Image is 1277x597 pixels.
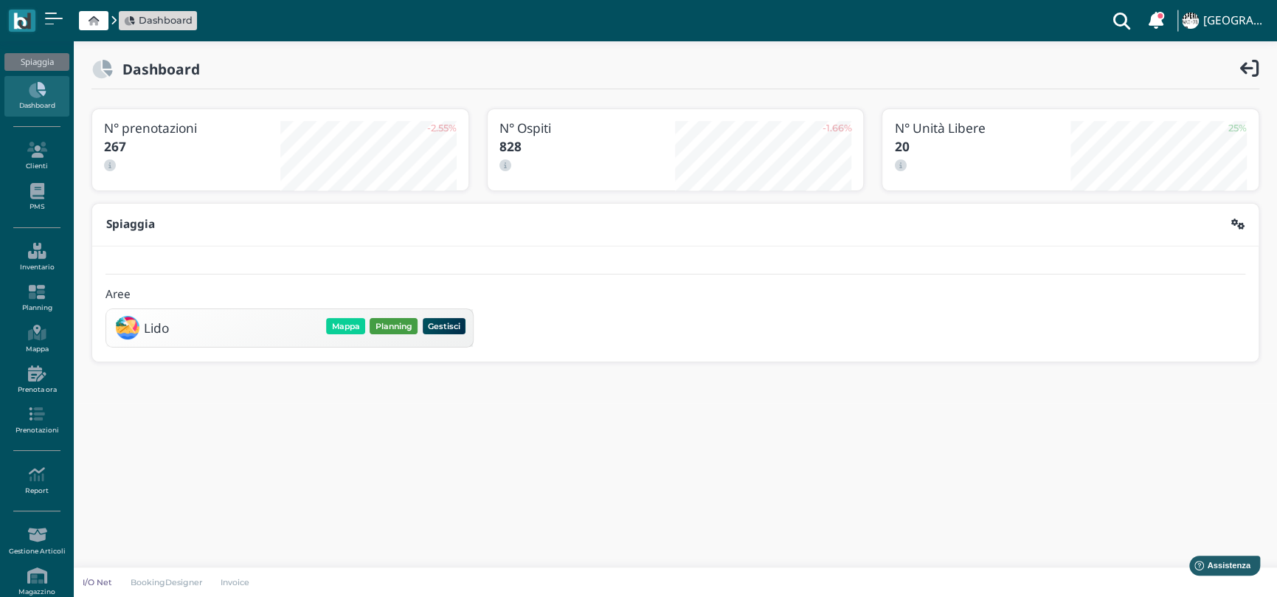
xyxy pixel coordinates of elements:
b: 20 [894,138,909,155]
h2: Dashboard [113,61,200,77]
h3: N° Ospiti [499,121,676,135]
span: Dashboard [139,13,193,27]
a: Dashboard [4,76,69,117]
h3: N° prenotazioni [104,121,280,135]
a: ... [GEOGRAPHIC_DATA] [1180,3,1268,38]
a: Planning [4,278,69,319]
button: Gestisci [423,318,466,334]
b: Spiaggia [106,216,155,232]
b: 267 [104,138,126,155]
button: Mappa [326,318,365,334]
a: Inventario [4,237,69,277]
h3: N° Unità Libere [894,121,1070,135]
b: 828 [499,138,522,155]
h3: Lido [144,321,169,335]
a: Prenotazioni [4,400,69,441]
a: Clienti [4,136,69,176]
iframe: Help widget launcher [1172,551,1264,584]
a: PMS [4,177,69,218]
button: Planning [370,318,418,334]
h4: [GEOGRAPHIC_DATA] [1203,15,1268,27]
a: Dashboard [124,13,193,27]
span: Assistenza [44,12,97,23]
div: Spiaggia [4,53,69,71]
img: logo [13,13,30,30]
img: ... [1182,13,1198,29]
a: Prenota ora [4,359,69,400]
h4: Aree [105,289,131,301]
a: Mappa [4,319,69,359]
